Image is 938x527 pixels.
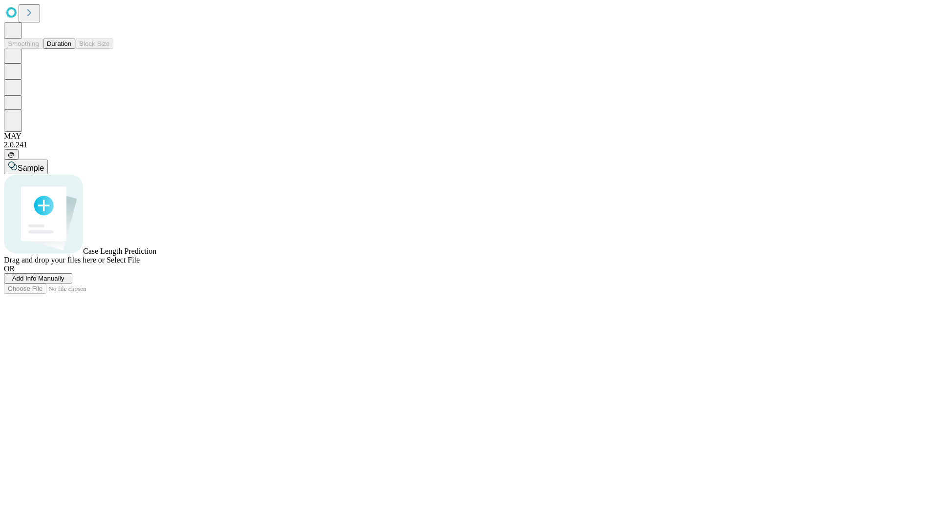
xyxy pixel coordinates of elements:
[8,151,15,158] span: @
[43,39,75,49] button: Duration
[12,275,64,282] span: Add Info Manually
[4,149,19,160] button: @
[4,273,72,284] button: Add Info Manually
[4,160,48,174] button: Sample
[107,256,140,264] span: Select File
[4,256,105,264] span: Drag and drop your files here or
[4,141,934,149] div: 2.0.241
[83,247,156,255] span: Case Length Prediction
[4,39,43,49] button: Smoothing
[4,132,934,141] div: MAY
[4,264,15,273] span: OR
[75,39,113,49] button: Block Size
[18,164,44,172] span: Sample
